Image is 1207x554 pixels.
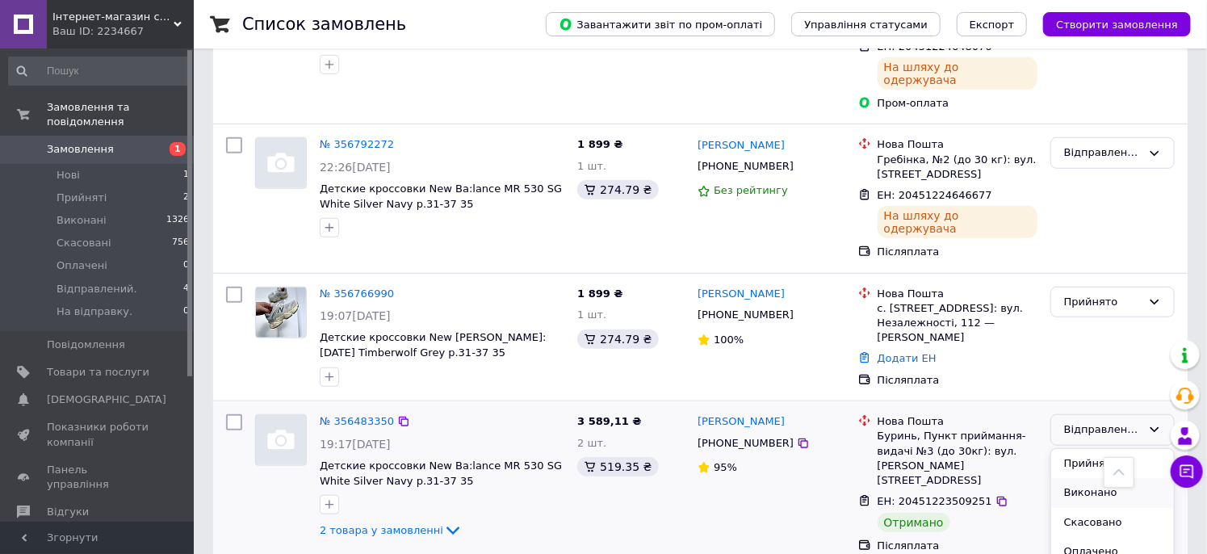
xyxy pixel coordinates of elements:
[183,282,189,296] span: 4
[878,495,992,507] span: ЕН: 20451223509251
[577,437,606,449] span: 2 шт.
[698,414,785,430] a: [PERSON_NAME]
[1051,478,1174,508] li: Виконано
[256,287,306,338] img: Фото товару
[320,331,547,359] a: Детские кроссовки New [PERSON_NAME]:[DATE] Timberwolf Grey р.31-37 35
[320,138,394,150] a: № 356792272
[320,161,391,174] span: 22:26[DATE]
[577,308,606,321] span: 1 шт.
[57,213,107,228] span: Виконані
[1051,508,1174,538] li: Скасовано
[320,524,443,536] span: 2 товара у замовленні
[47,338,125,352] span: Повідомлення
[183,304,189,319] span: 0
[714,184,788,196] span: Без рейтингу
[256,415,306,465] img: Фото товару
[714,334,744,346] span: 100%
[957,12,1028,36] button: Експорт
[320,524,463,536] a: 2 товара у замовленні
[698,287,785,302] a: [PERSON_NAME]
[698,138,785,153] a: [PERSON_NAME]
[1064,145,1142,162] div: Відправлений.
[170,142,186,156] span: 1
[320,183,562,210] a: Детские кроссовки New Ba:lance MR 530 SG White Silver Navy р.31-37 35
[1171,455,1203,488] button: Чат з покупцем
[1056,19,1178,31] span: Створити замовлення
[559,17,762,31] span: Завантажити звіт по пром-оплаті
[878,96,1037,111] div: Пром-оплата
[878,373,1037,388] div: Післяплата
[47,420,149,449] span: Показники роботи компанії
[1043,12,1191,36] button: Створити замовлення
[970,19,1015,31] span: Експорт
[878,352,937,364] a: Додати ЕН
[878,513,950,532] div: Отримано
[577,180,658,199] div: 274.79 ₴
[577,138,622,150] span: 1 899 ₴
[255,137,307,189] a: Фото товару
[878,539,1037,553] div: Післяплата
[878,301,1037,346] div: с. [STREET_ADDRESS]: вул. Незалежності, 112 — [PERSON_NAME]
[172,236,189,250] span: 756
[57,191,107,205] span: Прийняті
[878,245,1037,259] div: Післяплата
[255,414,307,466] a: Фото товару
[57,282,137,296] span: Відправлений.
[878,137,1037,152] div: Нова Пошта
[320,438,391,451] span: 19:17[DATE]
[57,304,132,319] span: На відправку.
[47,505,89,519] span: Відгуки
[52,10,174,24] span: Інтернет-магазин спортивного взуття "Topstyle"
[878,153,1037,182] div: Гребінка, №2 (до 30 кг): вул. [STREET_ADDRESS]
[546,12,775,36] button: Завантажити звіт по пром-оплаті
[878,287,1037,301] div: Нова Пошта
[694,156,797,177] div: [PHONE_NUMBER]
[1051,449,1174,479] li: Прийнято
[878,40,992,52] span: ЕН: 20451224648076
[47,392,166,407] span: [DEMOGRAPHIC_DATA]
[52,24,194,39] div: Ваш ID: 2234667
[183,191,189,205] span: 2
[166,213,189,228] span: 1326
[57,168,80,183] span: Нові
[577,457,658,476] div: 519.35 ₴
[878,57,1037,90] div: На шляху до одержувача
[242,15,406,34] h1: Список замовлень
[1027,18,1191,30] a: Створити замовлення
[47,365,149,380] span: Товари та послуги
[694,304,797,325] div: [PHONE_NUMBER]
[804,19,928,31] span: Управління статусами
[791,12,941,36] button: Управління статусами
[47,100,194,129] span: Замовлення та повідомлення
[8,57,191,86] input: Пошук
[577,160,606,172] span: 1 шт.
[57,236,111,250] span: Скасовані
[47,463,149,492] span: Панель управління
[878,414,1037,429] div: Нова Пошта
[183,258,189,273] span: 0
[1064,294,1142,311] div: Прийнято
[320,287,394,300] a: № 356766990
[577,329,658,349] div: 274.79 ₴
[256,138,306,188] img: Фото товару
[878,189,992,201] span: ЕН: 20451224646677
[577,287,622,300] span: 1 899 ₴
[57,258,107,273] span: Оплачені
[320,460,562,487] a: Детские кроссовки New Ba:lance MR 530 SG White Silver Navy р.31-37 35
[577,415,641,427] span: 3 589,11 ₴
[47,142,114,157] span: Замовлення
[320,309,391,322] span: 19:07[DATE]
[878,206,1037,238] div: На шляху до одержувача
[878,429,1037,488] div: Буринь, Пункт приймання-видачі №3 (до 30кг): вул. [PERSON_NAME][STREET_ADDRESS]
[183,168,189,183] span: 1
[694,433,797,454] div: [PHONE_NUMBER]
[255,287,307,338] a: Фото товару
[1064,422,1142,439] div: Відправлений.
[320,415,394,427] a: № 356483350
[714,461,737,473] span: 95%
